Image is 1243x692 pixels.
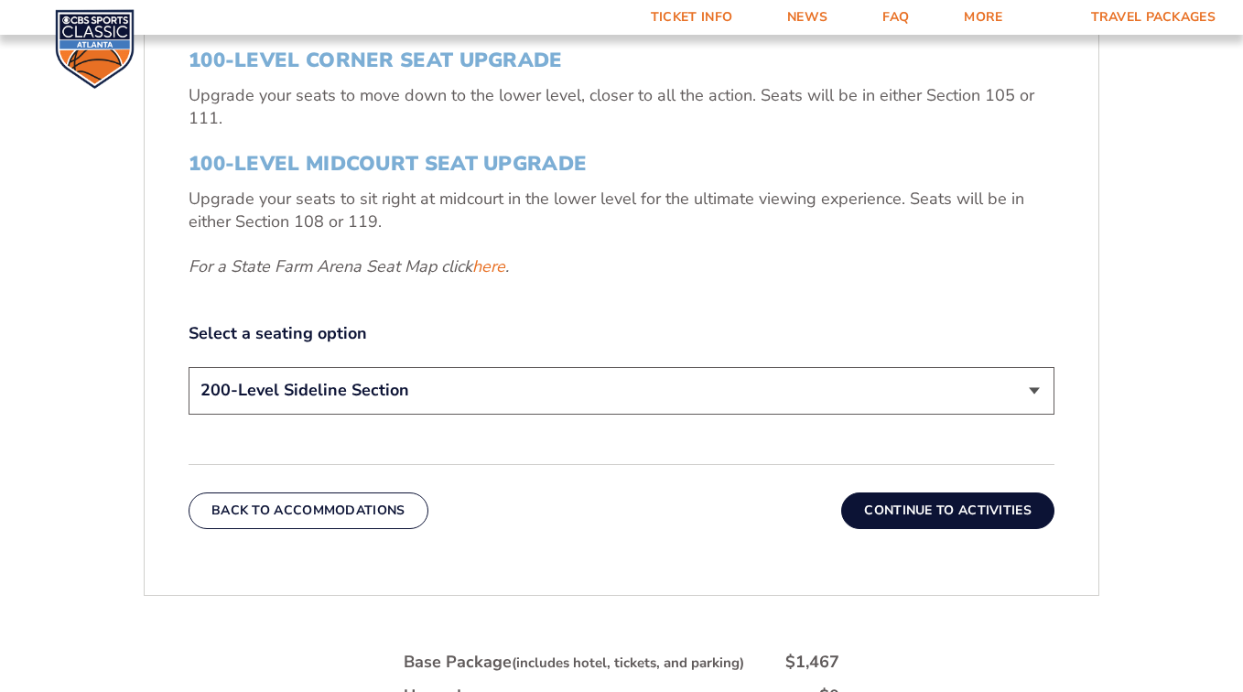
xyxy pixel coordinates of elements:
[189,322,1054,345] label: Select a seating option
[55,9,135,89] img: CBS Sports Classic
[189,188,1054,233] p: Upgrade your seats to sit right at midcourt in the lower level for the ultimate viewing experienc...
[189,49,1054,72] h3: 100-Level Corner Seat Upgrade
[189,255,509,277] em: For a State Farm Arena Seat Map click .
[785,651,839,674] div: $1,467
[404,651,744,674] div: Base Package
[512,654,744,672] small: (includes hotel, tickets, and parking)
[472,255,505,278] a: here
[841,492,1054,529] button: Continue To Activities
[189,84,1054,130] p: Upgrade your seats to move down to the lower level, closer to all the action. Seats will be in ei...
[189,152,1054,176] h3: 100-Level Midcourt Seat Upgrade
[189,492,428,529] button: Back To Accommodations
